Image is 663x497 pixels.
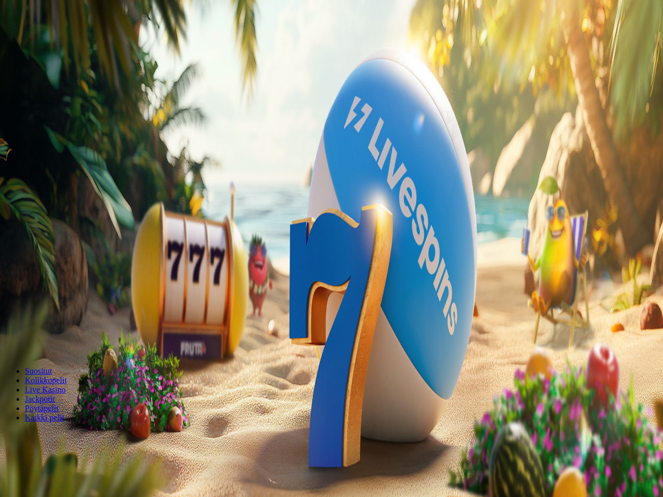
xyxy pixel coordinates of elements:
[25,413,64,422] span: Kaikki pelit
[25,394,55,403] a: Jackpotit
[25,385,66,394] a: Live Kasino
[25,404,59,413] a: Pöytäpelit
[4,349,659,442] header: Lobby
[4,349,659,422] nav: Lobby
[25,376,67,385] a: Kolikkopelit
[25,367,52,375] a: Suositut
